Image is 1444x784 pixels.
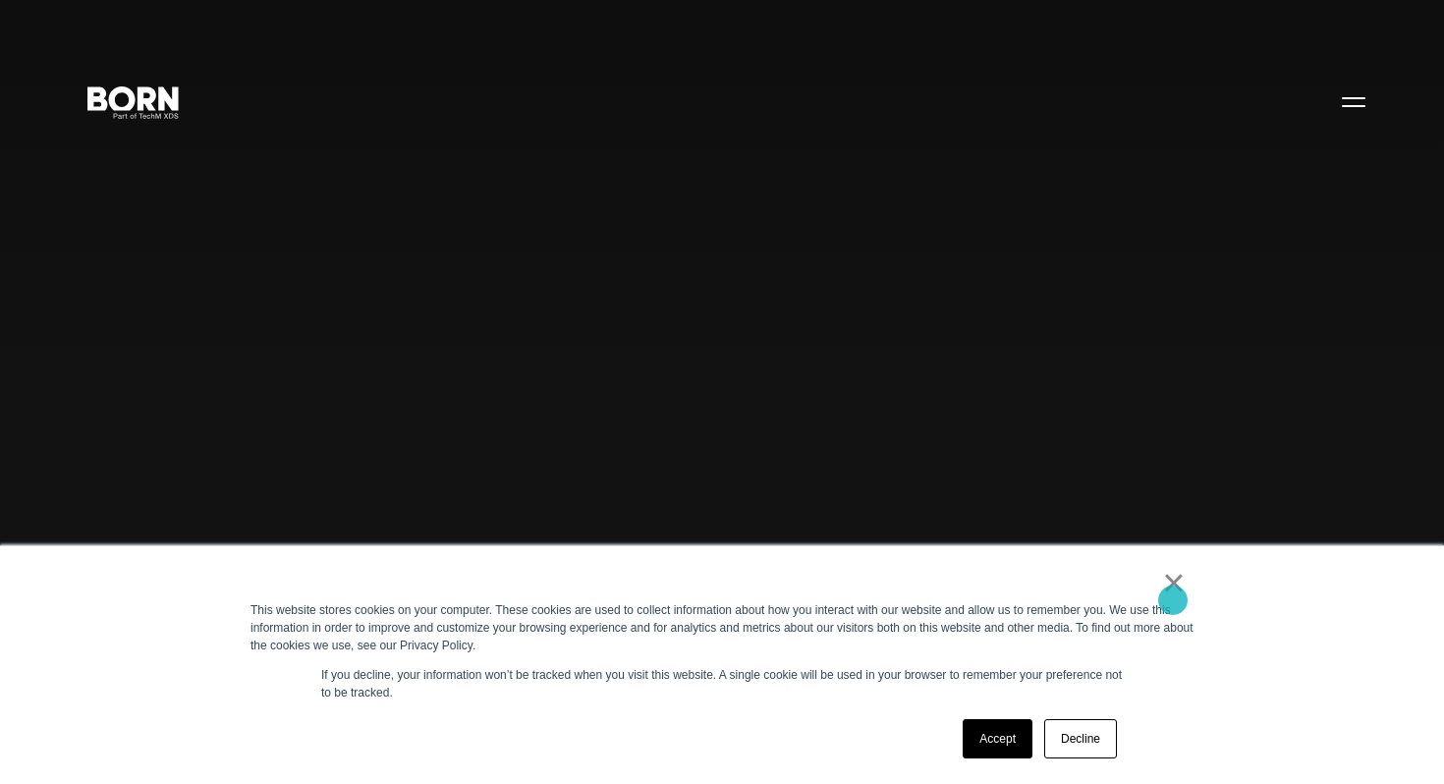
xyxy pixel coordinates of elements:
[1162,574,1186,591] a: ×
[1330,81,1377,122] button: Open
[1044,719,1117,758] a: Decline
[321,666,1123,701] p: If you decline, your information won’t be tracked when you visit this website. A single cookie wi...
[250,601,1194,654] div: This website stores cookies on your computer. These cookies are used to collect information about...
[963,719,1032,758] a: Accept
